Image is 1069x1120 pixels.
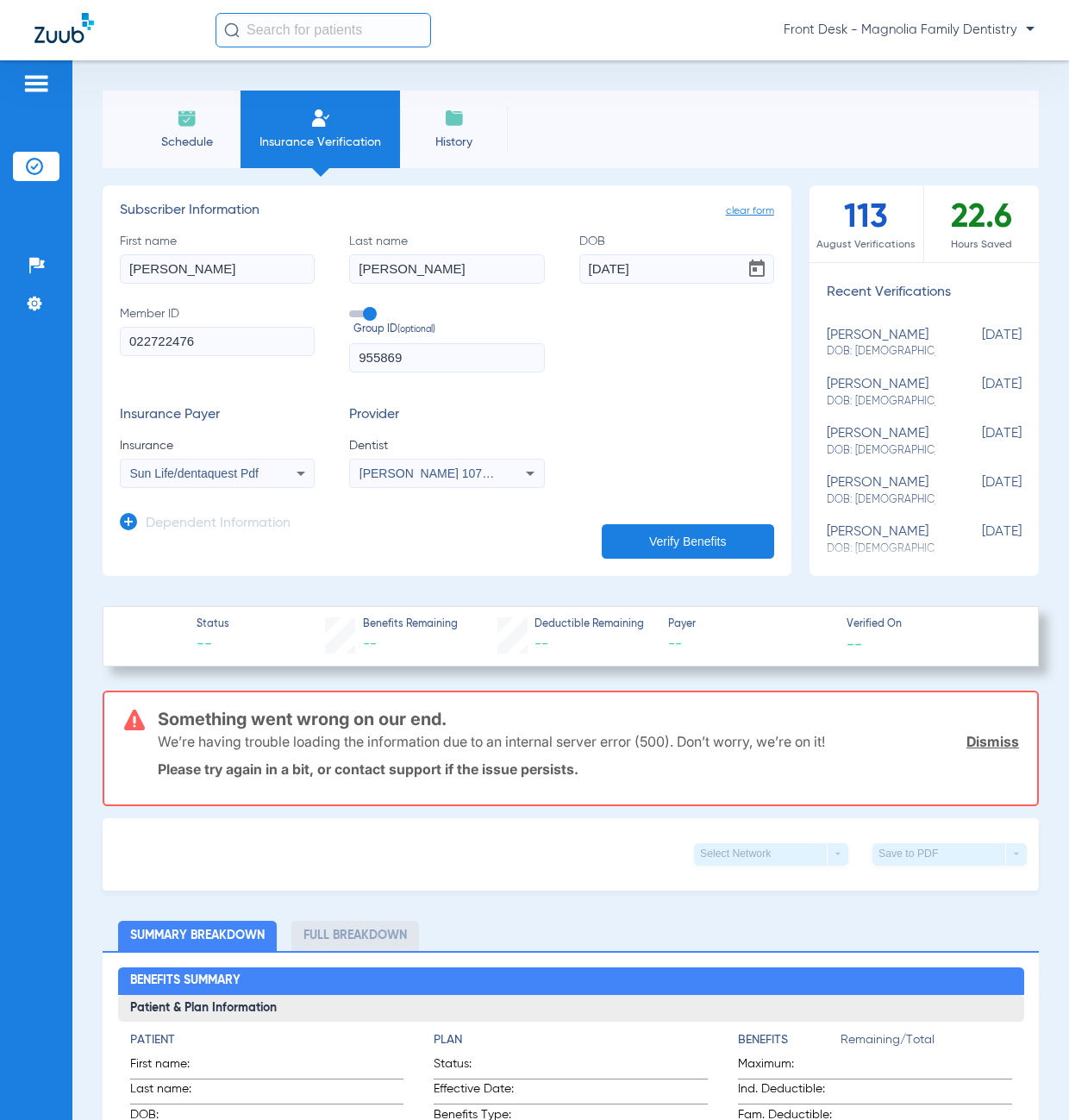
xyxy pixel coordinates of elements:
span: Verified On [847,617,1010,633]
span: DOB: [DEMOGRAPHIC_DATA] [827,394,935,410]
h4: Plan [434,1031,708,1049]
span: Ind. Deductible: [738,1080,841,1104]
img: Schedule [177,108,197,128]
h2: Benefits Summary [118,967,1024,995]
input: Member ID [120,327,315,356]
iframe: Chat Widget [983,1037,1069,1120]
span: -- [534,637,548,651]
h3: Patient & Plan Information [118,995,1024,1023]
h3: Provider [349,407,544,424]
div: [PERSON_NAME] [827,328,935,360]
div: [PERSON_NAME] [827,426,935,458]
label: First name [120,233,315,284]
h3: Insurance Payer [120,407,315,424]
span: History [413,134,495,151]
span: -- [197,634,229,655]
span: [DATE] [935,328,1022,360]
input: First name [120,254,315,284]
input: Search for patients [216,13,431,47]
span: Insurance Verification [253,134,387,151]
span: Dentist [349,437,544,454]
span: Remaining/Total [841,1031,1012,1055]
span: [DATE] [935,524,1022,556]
span: Maximum: [738,1055,841,1079]
div: 22.6 [924,185,1039,262]
span: Front Desk - Magnolia Family Dentistry [784,22,1035,39]
span: DOB: [DEMOGRAPHIC_DATA] [827,443,935,459]
div: [PERSON_NAME] [827,377,935,409]
small: (optional) [397,322,435,338]
label: Last name [349,233,544,284]
h4: Benefits [738,1031,841,1049]
span: DOB: [DEMOGRAPHIC_DATA] [827,492,935,508]
input: DOBOpen calendar [579,254,774,284]
span: Deductible Remaining [534,617,644,633]
span: [PERSON_NAME] 1073952404 [359,466,529,480]
label: Member ID [120,305,315,372]
app-breakdown-title: Benefits [738,1031,841,1055]
span: Insurance [120,437,315,454]
span: Payer [668,617,832,633]
p: Please try again in a bit, or contact support if the issue persists. [158,760,1019,778]
span: Benefits Remaining [363,617,458,633]
div: 113 [810,185,924,262]
a: Dismiss [966,733,1019,750]
span: Hours Saved [924,236,1039,253]
img: hamburger-icon [22,73,50,94]
span: clear form [726,203,774,220]
p: We’re having trouble loading the information due to an internal server error (500). Don’t worry, ... [158,733,825,750]
img: Manual Insurance Verification [310,108,331,128]
h4: Patient [130,1031,404,1049]
span: -- [668,634,832,655]
span: Status [197,617,229,633]
span: Group ID [353,322,544,338]
span: August Verifications [810,236,923,253]
div: [PERSON_NAME] [827,524,935,556]
span: Status: [434,1055,560,1079]
button: Open calendar [740,252,774,286]
span: -- [363,637,377,651]
li: Summary Breakdown [118,921,277,951]
h3: Recent Verifications [810,285,1039,302]
span: Effective Date: [434,1080,560,1104]
div: [PERSON_NAME] [827,475,935,507]
label: DOB [579,233,774,284]
button: Verify Benefits [602,524,774,559]
img: error-icon [124,710,145,730]
span: [DATE] [935,475,1022,507]
span: Sun Life/dentaquest Pdf [130,466,259,480]
span: [DATE] [935,426,1022,458]
li: Full Breakdown [291,921,419,951]
span: Schedule [146,134,228,151]
h3: Something went wrong on our end. [158,710,1019,728]
span: [DATE] [935,377,1022,409]
span: -- [847,635,862,653]
img: Zuub Logo [34,13,94,43]
span: First name: [130,1055,215,1079]
h3: Dependent Information [146,516,291,533]
span: Last name: [130,1080,215,1104]
img: History [444,108,465,128]
img: Search Icon [224,22,240,38]
input: Last name [349,254,544,284]
span: DOB: [DEMOGRAPHIC_DATA] [827,344,935,360]
h3: Subscriber Information [120,203,774,220]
